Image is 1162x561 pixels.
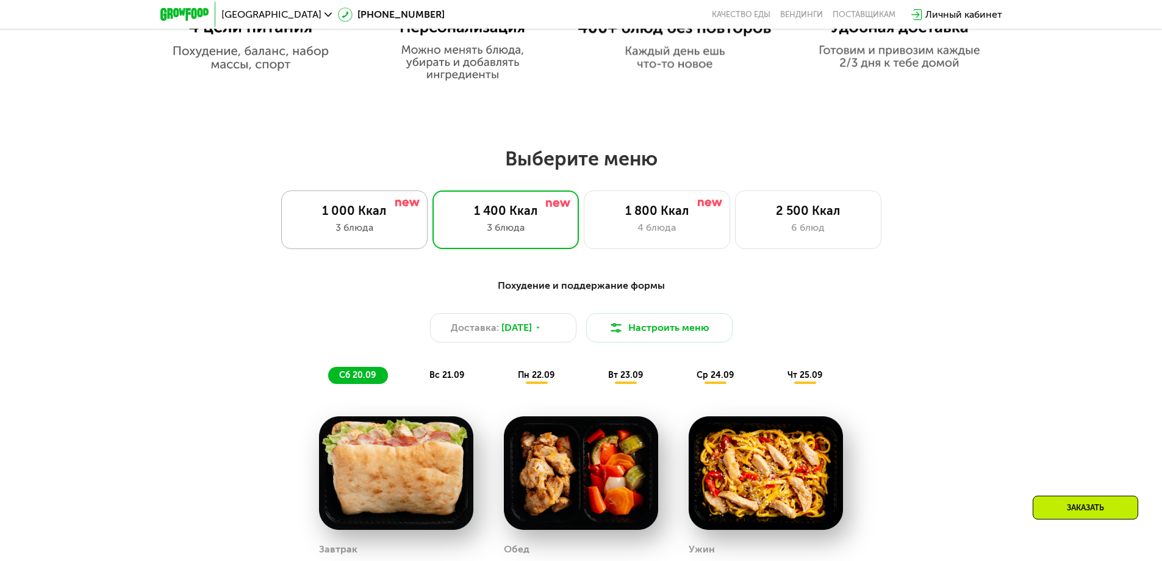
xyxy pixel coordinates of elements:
[429,370,464,380] span: вс 21.09
[339,370,376,380] span: сб 20.09
[597,203,717,218] div: 1 800 Ккал
[689,540,715,559] div: Ужин
[220,278,942,294] div: Похудение и поддержание формы
[586,313,733,342] button: Настроить меню
[925,7,1002,22] div: Личный кабинет
[597,220,717,235] div: 4 блюда
[39,147,1123,171] h2: Выберите меню
[338,7,445,22] a: [PHONE_NUMBER]
[445,220,566,235] div: 3 блюда
[294,203,415,218] div: 1 000 Ккал
[833,10,895,20] div: поставщикам
[294,220,415,235] div: 3 блюда
[748,220,869,235] div: 6 блюд
[712,10,770,20] a: Качество еды
[451,320,499,335] span: Доставка:
[787,370,822,380] span: чт 25.09
[518,370,554,380] span: пн 22.09
[780,10,823,20] a: Вендинги
[748,203,869,218] div: 2 500 Ккал
[504,540,529,559] div: Обед
[501,320,532,335] span: [DATE]
[697,370,734,380] span: ср 24.09
[608,370,643,380] span: вт 23.09
[445,203,566,218] div: 1 400 Ккал
[1033,496,1138,519] div: Заказать
[319,540,357,559] div: Завтрак
[221,10,321,20] span: [GEOGRAPHIC_DATA]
